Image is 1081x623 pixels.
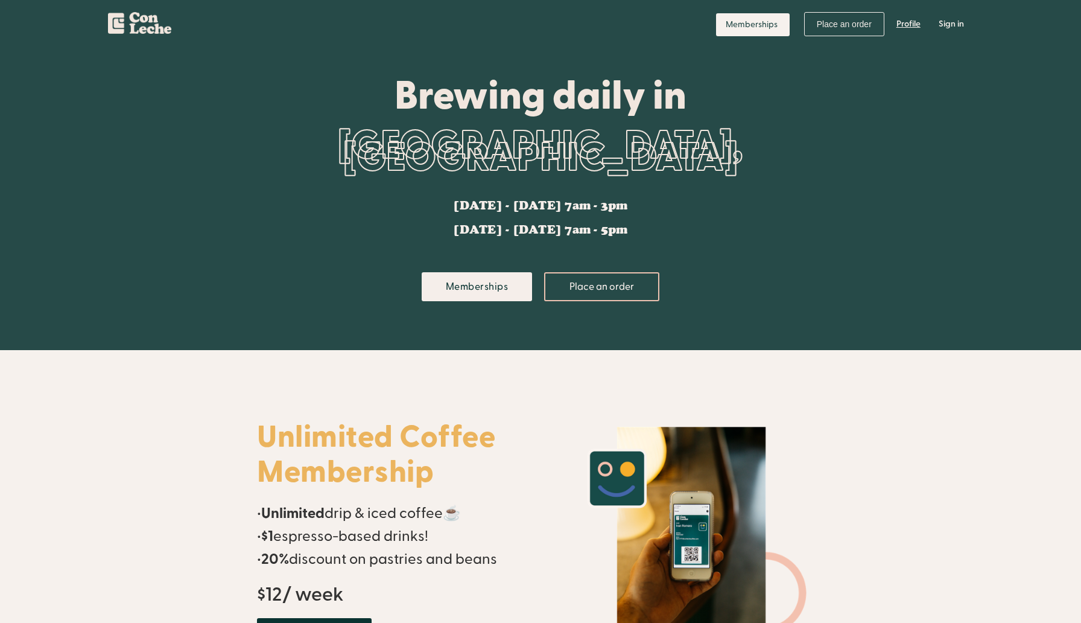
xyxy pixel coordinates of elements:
strong: $1 [261,527,273,546]
div: [DATE] - [DATE] 7am - 3pm [DATE] - [DATE] 7am - 5pm [453,200,627,236]
h1: Unlimited Coffee Membership [257,420,528,490]
div: Brewing daily in [257,74,824,116]
p: • drip & iced coffee☕ • espresso-based drinks! • discount on pastries and beans [257,502,528,571]
strong: $12/ week [257,582,344,607]
a: Memberships [422,272,533,301]
div: [GEOGRAPHIC_DATA], [GEOGRAPHIC_DATA] [257,116,824,188]
a: Place an order [544,272,659,301]
a: Sign in [930,6,973,42]
strong: Unlimited [261,504,325,523]
a: Place an order [804,12,884,36]
a: Memberships [716,13,790,36]
a: home [108,6,171,39]
a: Profile [887,6,930,42]
strong: 20% [261,550,289,569]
